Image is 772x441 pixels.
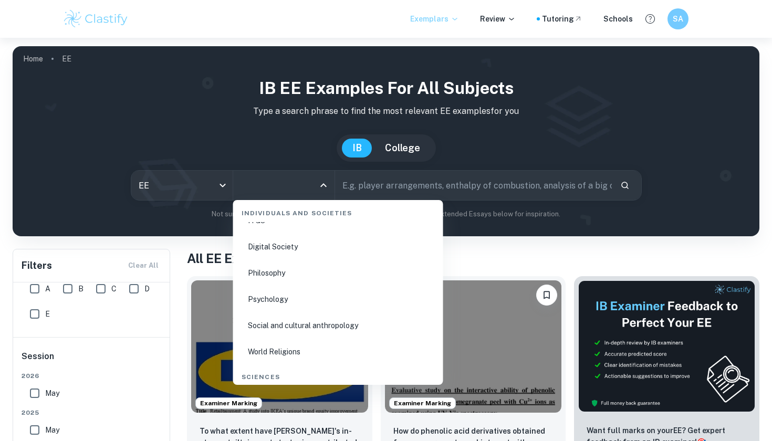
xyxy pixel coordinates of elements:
button: Help and Feedback [641,10,659,28]
span: Examiner Marking [390,398,455,408]
h1: All EE Examples [187,249,759,268]
span: C [111,283,117,295]
span: D [144,283,150,295]
div: EE [131,171,233,200]
span: B [78,283,84,295]
h6: Filters [22,258,52,273]
h6: SA [672,13,684,25]
p: Exemplars [410,13,459,25]
span: 2026 [22,371,162,381]
a: Tutoring [542,13,582,25]
li: World Religions [237,340,439,364]
p: EE [62,53,71,65]
div: Individuals and Societies [237,200,439,222]
img: Business and Management EE example thumbnail: To what extent have IKEA's in-store reta [191,280,368,413]
img: Thumbnail [578,280,755,412]
span: A [45,283,50,295]
p: Review [480,13,516,25]
li: Social and cultural anthropology [237,313,439,338]
img: Clastify logo [62,8,129,29]
p: Type a search phrase to find the most relevant EE examples for you [21,105,751,118]
p: Not sure what to search for? You can always look through our example Extended Essays below for in... [21,209,751,219]
button: Close [316,178,331,193]
button: College [374,139,431,157]
li: Philosophy [237,261,439,285]
a: Home [23,51,43,66]
div: Sciences [237,364,439,386]
span: May [45,424,59,436]
button: SA [667,8,688,29]
li: Digital Society [237,235,439,259]
li: Psychology [237,287,439,311]
span: E [45,308,50,320]
img: profile cover [13,46,759,236]
span: 2025 [22,408,162,417]
h6: Session [22,350,162,371]
input: E.g. player arrangements, enthalpy of combustion, analysis of a big city... [335,171,612,200]
h1: IB EE examples for all subjects [21,76,751,101]
span: Examiner Marking [196,398,262,408]
button: Search [616,176,634,194]
button: Bookmark [536,285,557,306]
a: Schools [603,13,633,25]
button: IB [342,139,372,157]
span: May [45,387,59,399]
img: Chemistry EE example thumbnail: How do phenolic acid derivatives obtaine [385,280,562,413]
